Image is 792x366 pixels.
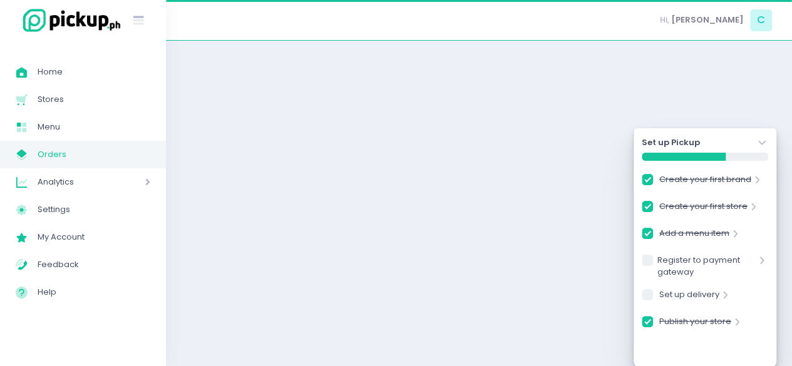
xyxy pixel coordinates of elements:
[38,284,150,300] span: Help
[659,288,719,305] a: Set up delivery
[642,136,700,149] strong: Set up Pickup
[38,91,150,108] span: Stores
[659,200,748,217] a: Create your first store
[659,315,731,332] a: Publish your store
[750,9,772,31] span: C
[659,173,751,190] a: Create your first brand
[657,254,756,278] a: Register to payment gateway
[659,227,729,244] a: Add a menu item
[38,146,150,163] span: Orders
[38,229,150,245] span: My Account
[38,64,150,80] span: Home
[671,14,744,26] span: [PERSON_NAME]
[660,14,669,26] span: Hi,
[38,174,110,190] span: Analytics
[38,257,150,273] span: Feedback
[16,7,122,34] img: logo
[38,119,150,135] span: Menu
[38,201,150,218] span: Settings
